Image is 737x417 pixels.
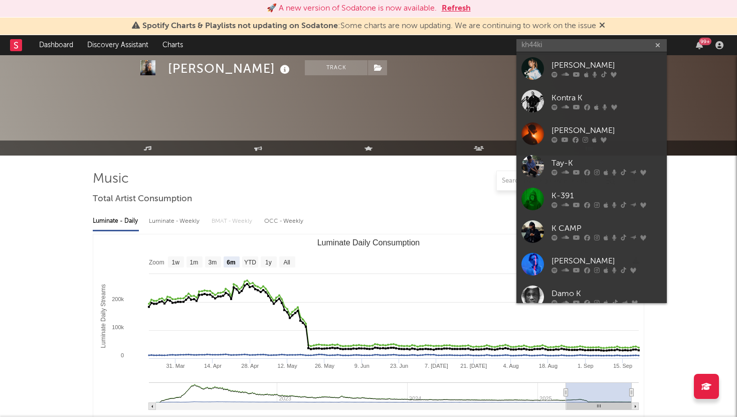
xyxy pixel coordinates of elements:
[278,363,298,369] text: 12. May
[551,92,662,104] div: Kontra K
[241,363,259,369] text: 28. Apr
[32,35,80,55] a: Dashboard
[516,281,667,313] a: Damo K
[696,41,703,49] button: 99+
[209,259,217,266] text: 3m
[80,35,155,55] a: Discovery Assistant
[578,363,594,369] text: 1. Sep
[168,60,292,77] div: [PERSON_NAME]
[516,85,667,117] a: Kontra K
[204,363,222,369] text: 14. Apr
[551,190,662,202] div: K-391
[551,124,662,136] div: [PERSON_NAME]
[172,259,180,266] text: 1w
[317,238,420,247] text: Luminate Daily Consumption
[93,213,139,230] div: Luminate - Daily
[516,215,667,248] a: K CAMP
[155,35,190,55] a: Charts
[190,259,199,266] text: 1m
[149,213,202,230] div: Luminate - Weekly
[305,60,367,75] button: Track
[516,117,667,150] a: [PERSON_NAME]
[93,193,192,205] span: Total Artist Consumption
[551,288,662,300] div: Damo K
[460,363,487,369] text: 21. [DATE]
[100,284,107,348] text: Luminate Daily Streams
[699,38,711,45] div: 99 +
[503,363,519,369] text: 4. Aug
[112,324,124,330] text: 100k
[497,177,603,185] input: Search by song name or URL
[551,255,662,267] div: [PERSON_NAME]
[516,52,667,85] a: [PERSON_NAME]
[354,363,370,369] text: 9. Jun
[516,183,667,215] a: K-391
[265,259,272,266] text: 1y
[112,296,124,302] text: 200k
[599,22,605,30] span: Dismiss
[142,22,596,30] span: : Some charts are now updating. We are continuing to work on the issue
[142,22,338,30] span: Spotify Charts & Playlists not updating on Sodatone
[551,59,662,71] div: [PERSON_NAME]
[121,352,124,358] text: 0
[551,157,662,169] div: Tay-K
[267,3,437,15] div: 🚀 A new version of Sodatone is now available.
[442,3,471,15] button: Refresh
[244,259,256,266] text: YTD
[264,213,304,230] div: OCC - Weekly
[283,259,290,266] text: All
[613,363,632,369] text: 15. Sep
[551,222,662,234] div: K CAMP
[149,259,164,266] text: Zoom
[315,363,335,369] text: 26. May
[516,39,667,52] input: Search for artists
[516,150,667,183] a: Tay-K
[539,363,558,369] text: 18. Aug
[166,363,185,369] text: 31. Mar
[390,363,408,369] text: 23. Jun
[516,248,667,281] a: [PERSON_NAME]
[227,259,235,266] text: 6m
[425,363,448,369] text: 7. [DATE]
